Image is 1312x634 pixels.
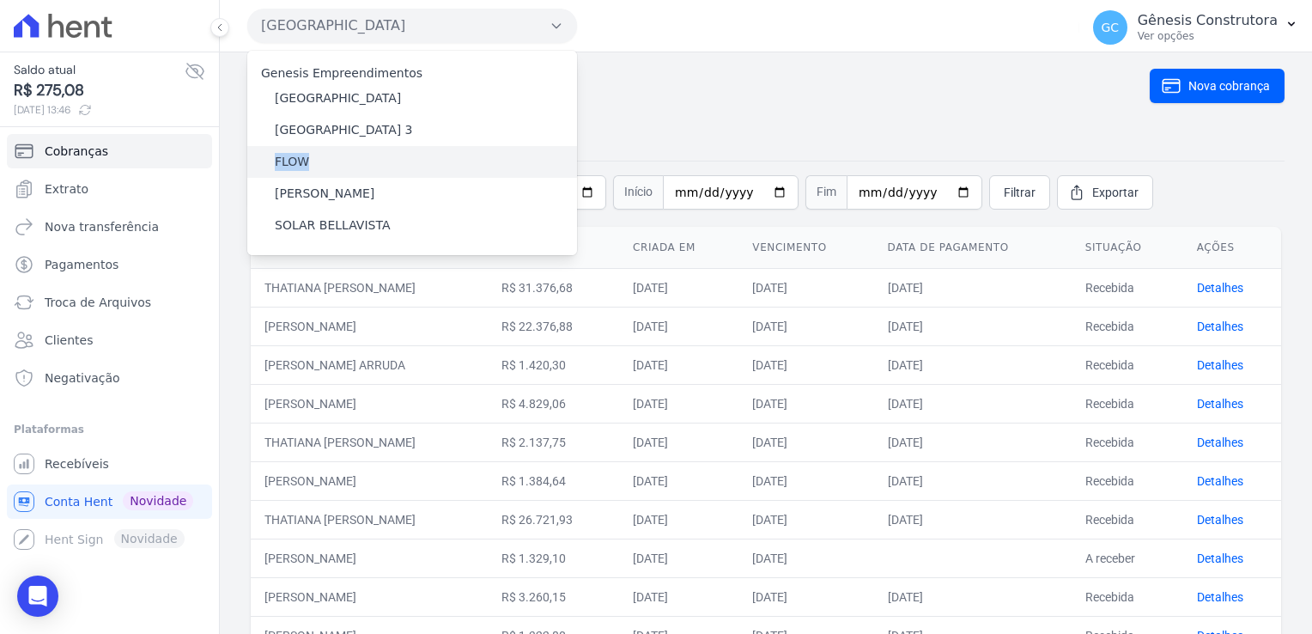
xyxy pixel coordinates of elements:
td: R$ 3.260,15 [488,577,619,616]
div: Open Intercom Messenger [17,576,58,617]
a: Pagamentos [7,247,212,282]
span: Extrato [45,180,88,198]
a: Clientes [7,323,212,357]
td: [DATE] [619,268,738,307]
td: R$ 31.376,68 [488,268,619,307]
span: Exportar [1092,184,1139,201]
td: [DATE] [619,307,738,345]
td: R$ 26.721,93 [488,500,619,539]
td: [DATE] [874,345,1072,384]
td: Recebida [1072,423,1183,461]
td: A receber [1072,539,1183,577]
span: R$ 275,08 [14,79,185,102]
td: [PERSON_NAME] [251,307,488,345]
td: [PERSON_NAME] [251,539,488,577]
td: THATIANA [PERSON_NAME] [251,268,488,307]
nav: Sidebar [14,134,205,557]
span: Novidade [123,491,193,510]
td: Recebida [1072,500,1183,539]
td: [PERSON_NAME] ARRUDA [251,345,488,384]
span: Fim [805,175,847,210]
span: [DATE] 13:46 [14,102,185,118]
a: Detalhes [1197,281,1243,295]
span: Cobranças [45,143,108,160]
button: [GEOGRAPHIC_DATA] [247,9,577,43]
td: THATIANA [PERSON_NAME] [251,423,488,461]
a: Detalhes [1197,358,1243,372]
th: Criada em [619,227,738,269]
a: Detalhes [1197,397,1243,411]
label: Genesis Empreendimentos [261,66,422,80]
a: Nova transferência [7,210,212,244]
td: [DATE] [738,384,873,423]
label: [GEOGRAPHIC_DATA] [275,89,401,107]
a: Filtrar [989,175,1050,210]
label: FLOW [275,153,309,171]
button: GC Gênesis Construtora Ver opções [1079,3,1312,52]
td: R$ 2.137,75 [488,423,619,461]
a: Exportar [1057,175,1153,210]
span: Troca de Arquivos [45,294,151,311]
td: R$ 4.829,06 [488,384,619,423]
td: [DATE] [874,461,1072,500]
td: [DATE] [619,539,738,577]
td: Recebida [1072,268,1183,307]
td: [PERSON_NAME] [251,577,488,616]
a: Cobranças [7,134,212,168]
span: Pagamentos [45,256,118,273]
span: Negativação [45,369,120,387]
a: Negativação [7,361,212,395]
span: Conta Hent [45,493,112,510]
td: [DATE] [874,500,1072,539]
td: [DATE] [738,307,873,345]
span: Saldo atual [14,61,185,79]
a: Detalhes [1197,320,1243,333]
span: Nova cobrança [1188,77,1270,94]
td: [DATE] [738,268,873,307]
td: [DATE] [874,423,1072,461]
label: [GEOGRAPHIC_DATA] 3 [275,121,413,139]
label: SOLAR BELLAVISTA [275,216,390,235]
td: Recebida [1072,461,1183,500]
td: [DATE] [738,577,873,616]
h2: Cobranças [247,66,1150,105]
td: [DATE] [619,345,738,384]
a: Detalhes [1197,436,1243,449]
td: [DATE] [738,345,873,384]
td: [DATE] [874,307,1072,345]
td: [PERSON_NAME] [251,384,488,423]
td: Recebida [1072,384,1183,423]
th: Situação [1072,227,1183,269]
th: Ações [1183,227,1281,269]
label: [PERSON_NAME] [275,185,374,203]
td: R$ 1.384,64 [488,461,619,500]
td: [DATE] [738,500,873,539]
td: [DATE] [738,423,873,461]
td: Recebida [1072,307,1183,345]
span: Filtrar [1004,184,1036,201]
span: Clientes [45,332,93,349]
span: GC [1101,21,1119,34]
td: [DATE] [738,539,873,577]
td: [DATE] [874,268,1072,307]
a: Recebíveis [7,447,212,481]
a: Troca de Arquivos [7,285,212,320]
p: Gênesis Construtora [1138,12,1278,29]
a: Detalhes [1197,513,1243,527]
p: Ver opções [1138,29,1278,43]
th: Vencimento [738,227,873,269]
td: [DATE] [738,461,873,500]
td: [DATE] [619,423,738,461]
td: R$ 1.420,30 [488,345,619,384]
span: Nova transferência [45,218,159,235]
td: THATIANA [PERSON_NAME] [251,500,488,539]
th: Data de pagamento [874,227,1072,269]
td: [DATE] [619,384,738,423]
span: Recebíveis [45,455,109,472]
td: [PERSON_NAME] [251,461,488,500]
td: [DATE] [874,384,1072,423]
div: Plataformas [14,419,205,440]
td: [DATE] [619,577,738,616]
td: [DATE] [874,577,1072,616]
a: Extrato [7,172,212,206]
